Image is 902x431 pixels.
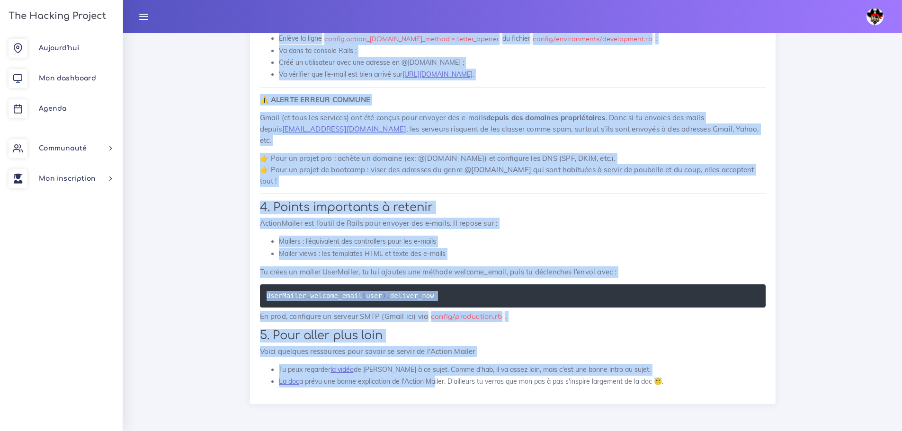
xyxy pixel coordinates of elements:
[260,266,766,278] p: Tu crées un mailer UserMailer, tu lui ajoutes une méthode welcome_email, puis tu déclenches l’env...
[279,248,766,260] li: Mailer views : les templates HTML et texte des e-mails
[260,346,766,357] p: Voici quelques ressources pour savoir se servir de l'Action Mailer
[322,35,502,44] code: config.action_[DOMAIN_NAME]_method = :letter_opener
[260,95,371,104] strong: ⚠️ ALERTE ERREUR COMMUNE
[386,292,390,299] span: .
[279,376,766,387] li: a prévu une bonne explication de l'Action Mailer. D'ailleurs tu verras que mon pas à pas s'inspir...
[267,292,306,299] span: UserMailer
[279,57,766,69] li: Créé un utilisateur avec une adresse en @[DOMAIN_NAME] ;
[260,218,766,229] p: ActionMailer est l’outil de Rails pour envoyer des e-mails. Il repose sur :
[382,292,386,299] span: )
[260,153,766,187] p: 👉 Pour un projet pro : achète un domaine (ex: @[DOMAIN_NAME]) et configure les DNS (SPF, DKIM, et...
[429,312,505,322] code: config/production.rb
[866,8,884,25] img: avatar
[306,292,310,299] span: .
[279,33,766,44] li: Enlève la ligne du fichier ;
[279,377,299,386] a: La doc
[279,236,766,247] li: Mailers : l’équivalent des controllers pour les e-mails
[260,112,766,146] p: Gmail (et tous les services) ont été conçus pour envoyer des e-mails . Donc si tu envoies des mai...
[279,45,766,57] li: Va dans ta console Rails ;
[486,113,606,122] strong: depuis des domaines propriétaires
[267,290,437,301] code: welcome_email user deliver_now
[260,311,766,322] p: En prod, configure un serveur SMTP (Gmail ici) via .
[39,75,96,82] span: Mon dashboard
[6,11,106,21] h3: The Hacking Project
[260,201,766,214] h2: 4. Points importants à retenir
[39,145,87,152] span: Communauté
[362,292,366,299] span: (
[402,70,473,79] a: [URL][DOMAIN_NAME]
[282,124,407,133] a: [EMAIL_ADDRESS][DOMAIN_NAME]
[279,69,766,80] li: Va vérifier que l’e-mail est bien arrivé sur .
[530,35,655,44] code: config/environments/development.rb
[260,329,766,343] h2: 5. Pour aller plus loin
[39,105,66,112] span: Agenda
[39,175,96,182] span: Mon inscription
[330,365,354,374] a: la vidéo
[39,44,79,52] span: Aujourd'hui
[279,364,766,376] li: Tu peux regarder de [PERSON_NAME] à ce sujet. Comme d'hab, il va assez loin, mais c'est une bonne...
